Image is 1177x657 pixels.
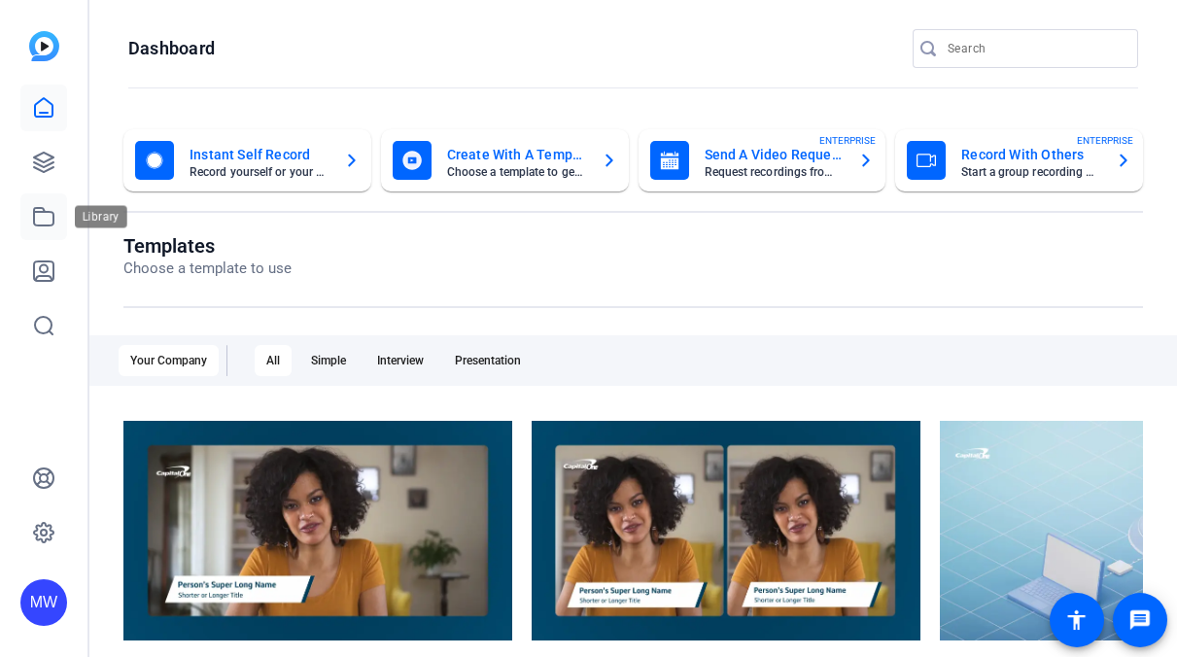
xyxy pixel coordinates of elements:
[1065,608,1089,632] mat-icon: accessibility
[299,345,358,376] div: Simple
[190,166,329,178] mat-card-subtitle: Record yourself or your screen
[190,143,329,166] mat-card-title: Instant Self Record
[639,129,886,191] button: Send A Video RequestRequest recordings from anyone, anywhereENTERPRISE
[705,143,844,166] mat-card-title: Send A Video Request
[255,345,292,376] div: All
[447,143,586,166] mat-card-title: Create With A Template
[123,129,371,191] button: Instant Self RecordRecord yourself or your screen
[1128,608,1152,632] mat-icon: message
[443,345,533,376] div: Presentation
[819,133,876,148] span: ENTERPRISE
[381,129,629,191] button: Create With A TemplateChoose a template to get started
[961,166,1100,178] mat-card-subtitle: Start a group recording session
[119,345,219,376] div: Your Company
[447,166,586,178] mat-card-subtitle: Choose a template to get started
[20,579,67,626] div: MW
[1077,133,1133,148] span: ENTERPRISE
[75,205,129,228] div: Library
[29,31,59,61] img: blue-gradient.svg
[365,345,435,376] div: Interview
[948,37,1123,60] input: Search
[961,143,1100,166] mat-card-title: Record With Others
[895,129,1143,191] button: Record With OthersStart a group recording sessionENTERPRISE
[705,166,844,178] mat-card-subtitle: Request recordings from anyone, anywhere
[123,234,292,258] h1: Templates
[128,37,215,60] h1: Dashboard
[123,258,292,280] p: Choose a template to use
